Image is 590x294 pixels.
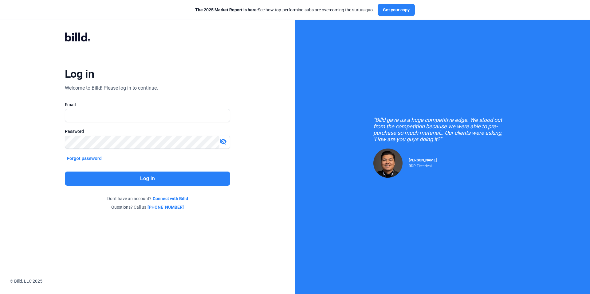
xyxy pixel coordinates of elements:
div: See how top-performing subs are overcoming the status quo. [195,7,374,13]
div: Log in [65,67,94,81]
button: Forgot password [65,155,104,162]
span: The 2025 Market Report is here: [195,7,258,12]
mat-icon: visibility_off [219,138,227,145]
img: Raul Pacheco [373,149,403,178]
div: Welcome to Billd! Please log in to continue. [65,84,158,92]
a: Connect with Billd [153,195,188,202]
div: Don't have an account? [65,195,230,202]
button: Get your copy [378,4,415,16]
span: [PERSON_NAME] [409,158,437,162]
div: RDP Electrical [409,162,437,168]
div: Email [65,102,230,108]
div: "Billd gave us a huge competitive edge. We stood out from the competition because we were able to... [373,117,512,142]
div: Password [65,128,230,134]
a: [PHONE_NUMBER] [147,204,184,210]
button: Log in [65,172,230,186]
div: Questions? Call us [65,204,230,210]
